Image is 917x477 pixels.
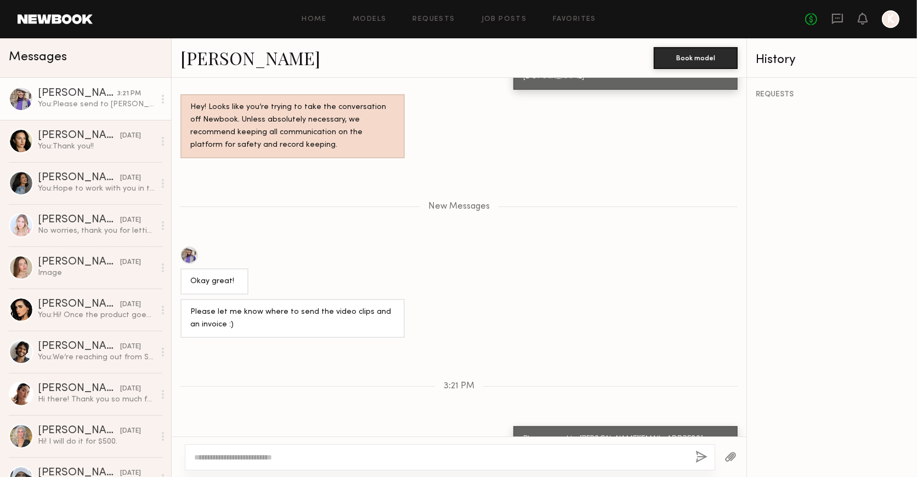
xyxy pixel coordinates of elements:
div: [DATE] [120,215,141,226]
div: REQUESTS [756,91,909,99]
div: [DATE] [120,384,141,394]
a: Favorites [553,16,596,23]
div: [DATE] [120,173,141,183]
a: Requests [413,16,455,23]
a: Home [302,16,327,23]
a: K [882,10,899,28]
a: Book model [654,53,738,62]
div: Image [38,268,155,278]
div: [PERSON_NAME] [38,257,120,268]
div: You: Hi! Once the product goes live I can share! [38,310,155,320]
span: 3:21 PM [444,382,474,391]
div: [PERSON_NAME] [38,130,120,141]
div: [DATE] [120,131,141,141]
div: [DATE] [120,257,141,268]
div: Hi there! Thank you so much for reaching out and considering me for this opportunity , I’d love t... [38,394,155,405]
div: [PERSON_NAME] [38,341,120,352]
div: You: We’re reaching out from SUTRA—we’ll be at a trade show this week in [GEOGRAPHIC_DATA] at the... [38,352,155,363]
span: Messages [9,51,67,64]
a: Models [353,16,386,23]
span: New Messages [428,202,490,211]
div: No worries, thank you for letting me know :) Looking forward to the shoot! [38,226,155,236]
div: [PERSON_NAME] [38,173,120,183]
div: 3:21 PM [117,89,141,99]
div: [DATE] [120,426,141,436]
div: Hey! Looks like you’re trying to take the conversation off Newbook. Unless absolutely necessary, ... [190,101,395,152]
div: [PERSON_NAME] [38,383,120,394]
div: [PERSON_NAME] [38,299,120,310]
div: Please send to [PERSON_NAME][EMAIL_ADDRESS][DOMAIN_NAME] [523,433,728,458]
div: History [756,54,909,66]
div: Okay great! [190,275,239,288]
a: Job Posts [482,16,527,23]
div: [DATE] [120,342,141,352]
div: [PERSON_NAME] [38,426,120,436]
div: [DATE] [120,300,141,310]
div: Hi! I will do it for $500. [38,436,155,447]
div: You: Thank you!! [38,141,155,152]
button: Book model [654,47,738,69]
a: [PERSON_NAME] [180,46,320,70]
div: [PERSON_NAME] [38,88,117,99]
div: You: Hope to work with you in the future! [38,183,155,194]
div: Please let me know where to send the video clips and an invoice :) [190,306,395,331]
div: You: Please send to [PERSON_NAME][EMAIL_ADDRESS][DOMAIN_NAME] [38,99,155,110]
div: [PERSON_NAME] [38,215,120,226]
